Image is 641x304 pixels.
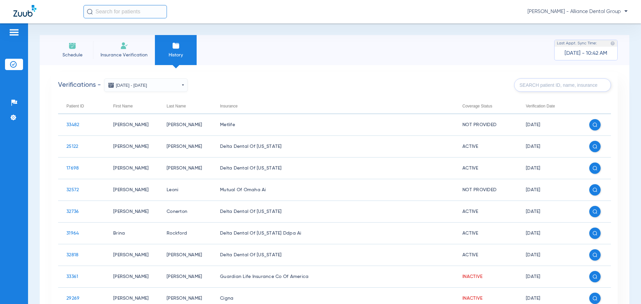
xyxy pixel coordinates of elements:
img: search white icon [593,209,597,214]
img: last sync help info [610,41,615,46]
span: Insurance Verification [98,52,150,58]
span: Active [462,209,478,214]
td: [PERSON_NAME] [105,201,158,223]
div: Insurance [220,102,238,110]
img: search white icon [593,122,597,127]
div: Last Name [167,102,203,110]
span: 33361 [66,274,78,279]
td: [PERSON_NAME] [158,114,212,136]
td: [PERSON_NAME] [105,158,158,179]
span: Metlife [220,122,235,127]
img: search white icon [593,231,597,236]
div: Coverage Status [462,102,492,110]
td: [PERSON_NAME] [105,136,158,158]
span: History [160,52,192,58]
img: search white icon [593,188,597,192]
button: [DATE] - [DATE] [104,78,188,92]
div: Coverage Status [462,102,509,110]
div: Insurance [220,102,446,110]
span: 32572 [66,188,79,192]
td: Rockford [158,223,212,244]
td: [PERSON_NAME] [105,266,158,288]
div: First Name [113,102,133,110]
td: [PERSON_NAME] [105,244,158,266]
span: Inactive [462,274,482,279]
span: Schedule [56,52,88,58]
span: 25122 [66,144,78,149]
img: search white icon [593,274,597,279]
td: Conerton [158,201,212,223]
div: First Name [113,102,150,110]
td: Brina [105,223,158,244]
img: Manual Insurance Verification [120,42,128,50]
span: Delta Dental Of [US_STATE] [220,166,282,171]
span: 29269 [66,296,79,301]
div: Verification Date [526,102,573,110]
input: Search for patients [83,5,167,18]
img: Search Icon [87,9,93,15]
img: search white icon [593,144,597,149]
span: Delta Dental Of [US_STATE] [220,209,282,214]
div: Patient ID [66,102,96,110]
td: [DATE] [517,223,581,244]
span: [PERSON_NAME] - Alliance Dental Group [527,8,628,15]
img: Schedule [68,42,76,50]
span: Delta Dental Of [US_STATE] [220,253,282,257]
td: [DATE] [517,179,581,201]
td: [DATE] [517,201,581,223]
div: Patient ID [66,102,84,110]
span: Active [462,144,478,149]
span: Active [462,253,478,257]
span: 31964 [66,231,79,236]
span: Last Appt. Sync Time: [557,40,597,47]
span: 32818 [66,253,78,257]
td: [DATE] [517,136,581,158]
img: search white icon [593,253,597,257]
div: Verification Date [526,102,555,110]
span: Cigna [220,296,233,301]
td: [DATE] [517,114,581,136]
td: Leoni [158,179,212,201]
div: Last Name [167,102,186,110]
span: Not Provided [462,188,496,192]
td: [DATE] [517,158,581,179]
img: Zuub Logo [13,5,36,17]
td: [DATE] [517,266,581,288]
td: [PERSON_NAME] [105,114,158,136]
img: search white icon [593,166,597,171]
td: [PERSON_NAME] [158,136,212,158]
img: date icon [108,82,115,88]
span: 17698 [66,166,79,171]
span: 32736 [66,209,79,214]
td: [PERSON_NAME] [105,179,158,201]
span: 33482 [66,122,79,127]
span: Delta Dental Of [US_STATE] Ddpa Ai [220,231,301,236]
h2: Verifications - [58,78,188,92]
img: search white icon [593,296,597,301]
span: Guardian Life Insurance Co Of America [220,274,308,279]
img: hamburger-icon [9,28,19,36]
span: Not Provided [462,122,496,127]
span: Mutual Of Omaha Ai [220,188,266,192]
span: [DATE] - 10:42 AM [565,50,607,57]
td: [PERSON_NAME] [158,244,212,266]
td: [DATE] [517,244,581,266]
td: [PERSON_NAME] [158,266,212,288]
span: Delta Dental Of [US_STATE] [220,144,282,149]
td: [PERSON_NAME] [158,158,212,179]
span: Inactive [462,296,482,301]
span: Active [462,166,478,171]
img: History [172,42,180,50]
span: Active [462,231,478,236]
input: SEARCH patient ID, name, insurance [514,78,611,92]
